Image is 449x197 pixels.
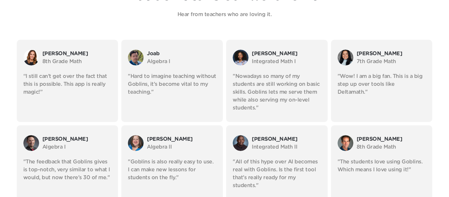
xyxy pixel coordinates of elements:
[252,143,321,151] p: Integrated Math II
[233,72,321,112] p: "Nowadays so many of my students are still working on basic skills. Goblins lets me serve them wh...
[42,143,112,151] p: Algebra I
[252,50,321,58] p: [PERSON_NAME]
[147,135,216,143] p: [PERSON_NAME]
[147,58,216,65] p: Algebra I
[42,135,112,143] p: [PERSON_NAME]
[42,50,112,58] p: [PERSON_NAME]
[128,158,216,182] p: "Goblins is also really easy to use. I can make new lessons for students on the fly."
[42,58,112,65] p: 8th Grade Math
[147,143,216,151] p: Algebra II
[23,158,112,182] p: "The feedback that Goblins gives is top-notch, very similar to what I would, but now there's 30 o...
[357,143,426,151] p: 8th Grade Math
[23,72,112,96] p: “I still can’t get over the fact that this is possible. This app is really magic!”
[233,158,321,189] p: "All of this hype over AI becomes real with Goblins. Is the first tool that's really ready for my...
[128,72,216,96] p: "Hard to imagine teaching without Goblins, it's become vital to my teaching."
[109,11,340,18] p: Hear from teachers who are loving it.
[252,58,321,65] p: Integrated Math I
[338,158,426,174] p: "The students love using Goblins. Which means I love using it!"
[338,72,426,96] p: "Wow! I am a big fan. This is a big step up over tools like Deltamath."
[357,135,426,143] p: [PERSON_NAME]
[357,58,426,65] p: 7th Grade Math
[147,50,216,58] p: Joab
[252,135,321,143] p: [PERSON_NAME]
[357,50,426,58] p: [PERSON_NAME]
